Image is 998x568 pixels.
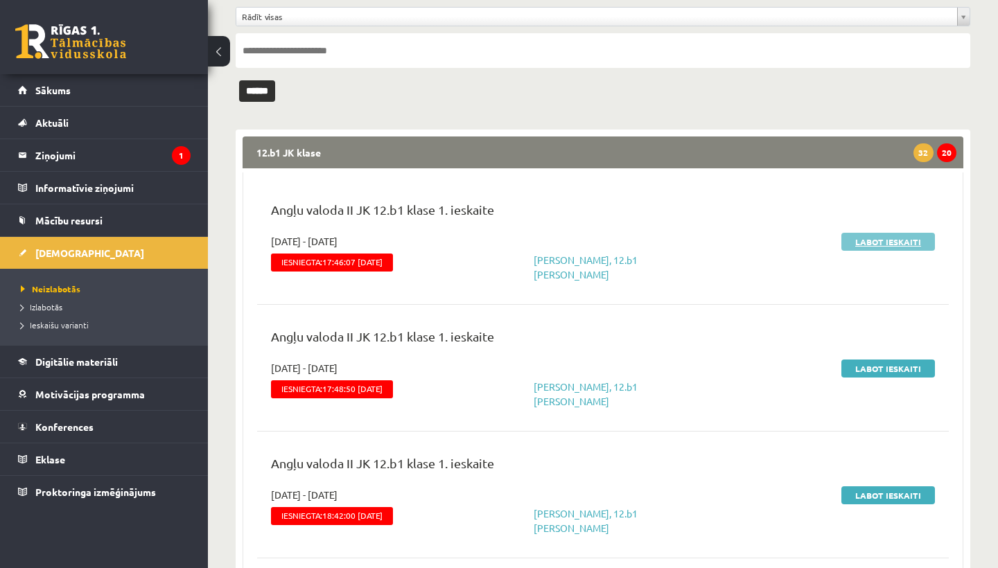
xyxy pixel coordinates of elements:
[35,84,71,96] span: Sākums
[271,361,338,375] span: [DATE] - [DATE]
[243,136,963,168] legend: 12.b1 JK klase
[236,8,970,26] a: Rādīt visas
[913,143,933,162] span: 32
[172,146,191,165] i: 1
[841,486,935,504] a: Labot ieskaiti
[271,327,935,353] p: Angļu valoda II JK 12.b1 klase 1. ieskaite
[35,214,103,227] span: Mācību resursi
[322,511,383,520] span: 18:42:00 [DATE]
[18,204,191,236] a: Mācību resursi
[15,24,126,59] a: Rīgas 1. Tālmācības vidusskola
[35,453,65,465] span: Eklase
[242,8,952,26] span: Rādīt visas
[271,234,338,249] span: [DATE] - [DATE]
[18,378,191,410] a: Motivācijas programma
[35,172,191,204] legend: Informatīvie ziņojumi
[271,488,338,502] span: [DATE] - [DATE]
[18,139,191,171] a: Ziņojumi1
[21,319,89,330] span: Ieskaišu varianti
[21,301,194,313] a: Izlabotās
[35,139,191,171] legend: Ziņojumi
[534,380,638,407] a: [PERSON_NAME], 12.b1 [PERSON_NAME]
[35,116,69,129] span: Aktuāli
[271,454,935,479] p: Angļu valoda II JK 12.b1 klase 1. ieskaite
[35,420,94,433] span: Konferences
[18,237,191,269] a: [DEMOGRAPHIC_DATA]
[18,74,191,106] a: Sākums
[271,200,935,226] p: Angļu valoda II JK 12.b1 klase 1. ieskaite
[271,254,393,272] span: Iesniegta:
[271,380,393,398] span: Iesniegta:
[35,486,156,498] span: Proktoringa izmēģinājums
[18,172,191,204] a: Informatīvie ziņojumi
[35,355,118,368] span: Digitālie materiāli
[18,411,191,443] a: Konferences
[18,107,191,139] a: Aktuāli
[534,254,638,281] a: [PERSON_NAME], 12.b1 [PERSON_NAME]
[534,507,638,534] a: [PERSON_NAME], 12.b1 [PERSON_NAME]
[35,247,144,259] span: [DEMOGRAPHIC_DATA]
[841,233,935,251] a: Labot ieskaiti
[322,384,383,393] span: 17:48:50 [DATE]
[937,143,956,162] span: 20
[35,388,145,400] span: Motivācijas programma
[18,443,191,475] a: Eklase
[18,346,191,378] a: Digitālie materiāli
[841,360,935,378] a: Labot ieskaiti
[18,476,191,508] a: Proktoringa izmēģinājums
[21,283,80,294] span: Neizlabotās
[21,319,194,331] a: Ieskaišu varianti
[271,507,393,525] span: Iesniegta:
[21,283,194,295] a: Neizlabotās
[21,301,62,312] span: Izlabotās
[322,257,383,267] span: 17:46:07 [DATE]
